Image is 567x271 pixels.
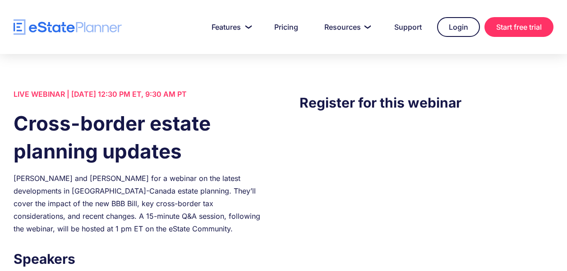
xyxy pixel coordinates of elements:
[14,248,267,269] h3: Speakers
[14,172,267,235] div: [PERSON_NAME] and [PERSON_NAME] for a webinar on the latest developments in [GEOGRAPHIC_DATA]-Can...
[14,19,122,35] a: home
[437,17,480,37] a: Login
[300,92,553,113] h3: Register for this webinar
[383,18,433,36] a: Support
[201,18,259,36] a: Features
[313,18,379,36] a: Resources
[14,88,267,100] div: LIVE WEBINAR | [DATE] 12:30 PM ET, 9:30 AM PT
[14,109,267,165] h1: Cross-border estate planning updates
[263,18,309,36] a: Pricing
[484,17,553,37] a: Start free trial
